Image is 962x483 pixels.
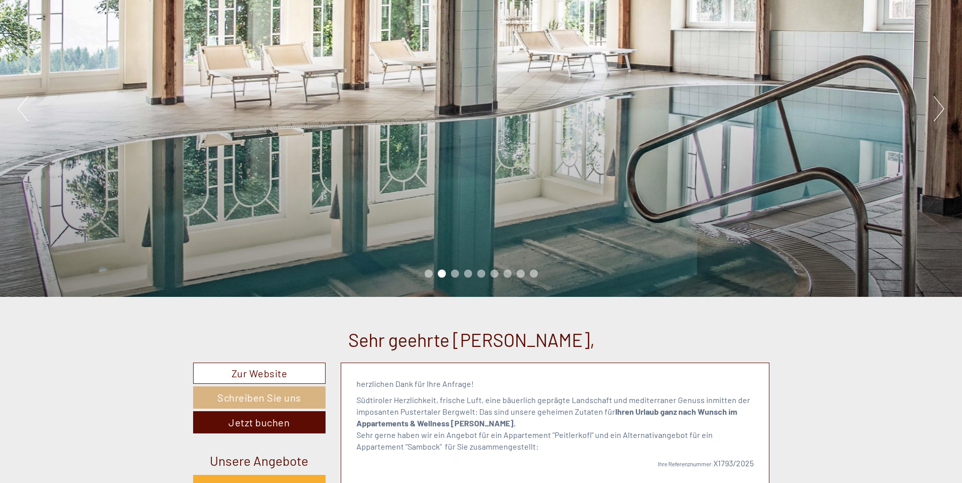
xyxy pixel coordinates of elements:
[356,458,754,469] p: X1793/2025
[348,330,595,350] h1: Sehr geehrte [PERSON_NAME],
[15,49,158,56] small: 10:50
[658,460,713,467] span: Ihre Referenznummer:
[180,8,217,25] div: [DATE]
[193,451,326,470] div: Unsere Angebote
[18,96,28,121] button: Previous
[356,394,754,452] p: Südtiroler Herzlichkeit, frische Luft, eine bäuerlich geprägte Landschaft und mediterraner Genuss...
[193,411,326,433] a: Jetzt buchen
[15,29,158,37] div: Appartements & Wellness [PERSON_NAME]
[193,386,326,409] a: Schreiben Sie uns
[193,363,326,384] a: Zur Website
[8,27,163,58] div: Guten Tag, wie können wir Ihnen helfen?
[356,378,754,390] p: herzlichen Dank für Ihre Anfrage!
[331,262,397,284] button: Senden
[934,96,944,121] button: Next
